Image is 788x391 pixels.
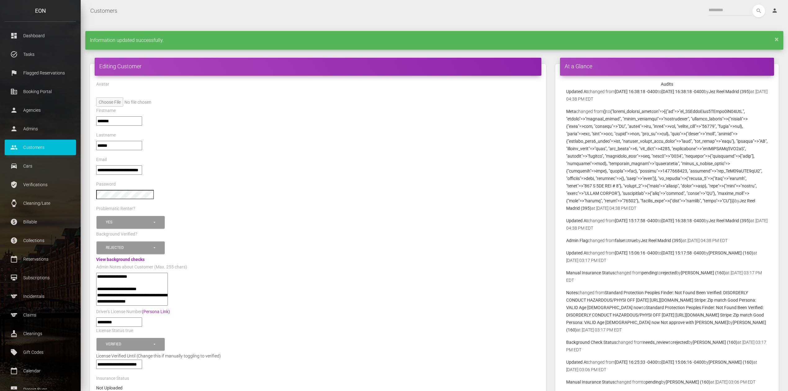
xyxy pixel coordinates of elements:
div: License Verified Until (Change this if manually toggling to verified) [92,352,544,360]
div: Verified [106,342,153,347]
p: Cleanings [9,329,71,338]
b: pending [646,380,661,384]
b: {} [603,109,606,114]
b: Manual Insurance Status [566,380,615,384]
p: Subscriptions [9,273,71,282]
p: changed from to by at [DATE] 03:17 PM EDT [566,339,768,353]
b: [PERSON_NAME] (160) [709,250,753,255]
p: Collections [9,236,71,245]
b: rejected [661,270,676,275]
b: Standard Protection Peoples Finder: Not Found Been Verified: DISORDERLY CONDUCT HAZARDOUS/PHYSI O... [566,290,756,310]
p: changed from to by at [DATE] 03:06 PM EDT [566,378,768,386]
a: calendar_today Reservations [5,251,76,267]
p: changed from to by at [DATE] 03:17 PM EDT [566,269,768,284]
p: changed from to by at [DATE] 03:06 PM EDT [566,358,768,373]
a: card_membership Subscriptions [5,270,76,285]
p: changed from to by at [DATE] 04:38 PM EDT [566,108,768,212]
b: pending [642,270,657,275]
p: Agencies [9,106,71,115]
div: Rejected [106,245,153,250]
label: Avatar [96,81,109,88]
b: Updated At [566,218,588,223]
b: Meta [566,109,576,114]
a: paid Collections [5,233,76,248]
b: [PERSON_NAME] (160) [709,360,753,365]
p: Billable [9,217,71,227]
a: View background checks [96,257,145,262]
b: [DATE] 15:17:58 -0400 [661,250,704,255]
p: Reservations [9,254,71,264]
a: calendar_today Calendar [5,363,76,379]
label: Admin Notes about Customer (Max. 255 chars) [96,264,187,270]
a: dashboard Dashboard [5,28,76,43]
b: [DATE] 15:17:58 -0400 [615,218,657,223]
p: Customers [9,143,71,152]
p: Gift Codes [9,348,71,357]
p: Cleaning/Late [9,199,71,208]
b: Updated At [566,360,588,365]
b: [PERSON_NAME] (160) [693,340,737,345]
b: Notes [566,290,578,295]
b: true [628,238,636,243]
a: paid Billable [5,214,76,230]
label: Driver's License Number [96,309,170,315]
b: [DATE] 16:38:18 -0400 [661,89,704,94]
a: cleaning_services Cleanings [5,326,76,341]
b: false [615,238,624,243]
a: person Admins [5,121,76,137]
strong: Not Uploaded [96,385,123,390]
a: person [767,5,783,17]
b: Background Check Status [566,340,616,345]
b: Standard Protection Peoples Finder: Not Found Been Verified: DISORDERLY CONDUCT HAZARDOUS/PHYSI O... [566,305,764,325]
label: Problematic Renter? [96,206,135,212]
a: (Persona Link) [142,309,170,314]
b: Updated At [566,250,588,255]
p: changed from to by at [DATE] 03:17 PM EDT [566,249,768,264]
a: people Customers [5,140,76,155]
b: Jez Reel Madrid (395) [709,218,750,223]
p: Claims [9,310,71,320]
p: Booking Portal [9,87,71,96]
p: changed from to by at [DATE] 04:38 PM EDT [566,217,768,232]
p: changed from to by at [DATE] 04:38 PM EDT [566,88,768,103]
p: Cars [9,161,71,171]
b: Jez Reel Madrid (395) [709,89,750,94]
a: × [775,37,779,41]
p: Tasks [9,50,71,59]
label: Background Verified? [96,231,137,237]
div: Yes [106,220,153,225]
a: sports Claims [5,307,76,323]
label: License Status true [96,328,133,334]
b: [PERSON_NAME] (160) [681,270,726,275]
button: Yes [96,216,165,229]
b: Manual Insurance Status [566,270,615,275]
b: Updated At [566,89,588,94]
p: Calendar [9,366,71,375]
p: Dashboard [9,31,71,40]
label: Firstname [96,108,116,114]
b: rejected [673,340,688,345]
b: Admin Flag [566,238,588,243]
b: [DATE] 15:06:16 -0400 [661,360,704,365]
a: task_alt Tasks [5,47,76,62]
b: needs_review [643,340,669,345]
a: Customers [90,3,117,19]
div: Information updated successfully. [85,31,783,50]
p: Admins [9,124,71,133]
button: search [752,5,765,17]
a: drive_eta Cars [5,158,76,174]
a: watch Cleaning/Late [5,195,76,211]
b: [DATE] 15:06:16 -0400 [615,250,657,255]
label: Insurance Status [96,375,129,382]
label: Password [96,181,116,187]
p: Flagged Reservations [9,68,71,78]
a: verified_user Verifications [5,177,76,192]
a: person Agencies [5,102,76,118]
label: Email [96,157,107,163]
b: {"loremi_dolorsi_ametcon"=>[{"ad"=>"el_3SEddoEius5TEmpo0iN04UtL", "etdolo"=>"magnaal_enimad", "mi... [566,109,768,203]
strong: Audits [661,82,673,87]
b: [DATE] 16:38:18 -0400 [615,89,657,94]
b: Jez Reel Madrid (395) [641,238,683,243]
button: Verified [96,338,165,351]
